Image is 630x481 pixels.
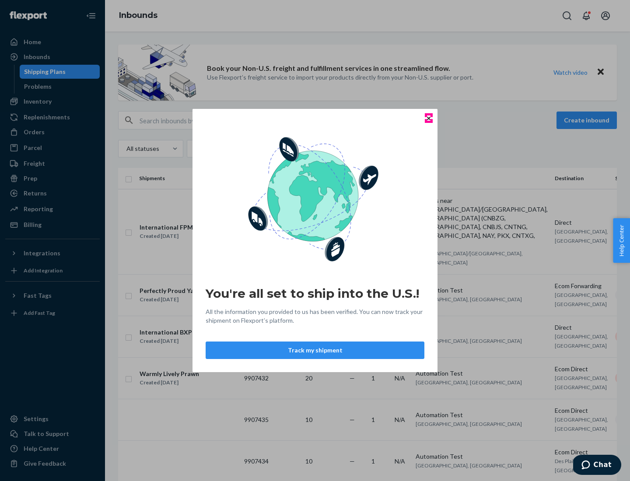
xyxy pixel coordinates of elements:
a: Shipping Plans [20,65,100,79]
div: Billing [24,220,42,229]
span: 1 [371,291,375,299]
span: — [350,291,355,299]
span: Help Center [613,218,630,263]
div: Warmly Lively Prawn [140,369,199,378]
span: [GEOGRAPHIC_DATA], [GEOGRAPHIC_DATA] [416,462,522,469]
div: Reporting [24,205,53,213]
div: asfas [416,328,548,336]
div: Shipping Plans [24,67,66,76]
div: Created [DATE] [140,295,197,304]
span: 10 [305,416,312,423]
a: Replenishments [5,110,100,124]
a: Inbounds [119,10,157,20]
span: [GEOGRAPHIC_DATA], [GEOGRAPHIC_DATA] [555,333,608,349]
div: Automation Test [416,286,548,295]
div: Ecom Direct [555,406,608,415]
button: Fast Tags [5,289,100,303]
div: Direct [555,323,608,332]
div: Ecom Forwarding [555,282,608,290]
div: All ports near [GEOGRAPHIC_DATA]/[GEOGRAPHIC_DATA], [GEOGRAPHIC_DATA] (CNBZG, [GEOGRAPHIC_DATA], ... [416,196,548,249]
div: Created [DATE] [140,378,199,387]
div: Freight [24,159,45,168]
a: Help Center [5,442,100,456]
div: Orders [24,128,45,136]
span: N/A [395,416,405,423]
span: N/A [395,291,405,299]
a: Parcel [5,141,100,155]
span: [GEOGRAPHIC_DATA], [GEOGRAPHIC_DATA] [416,296,522,303]
a: Returns [5,186,100,200]
span: — [350,416,355,423]
span: [GEOGRAPHIC_DATA], [GEOGRAPHIC_DATA] [555,375,608,390]
a: Inventory [5,94,100,108]
button: Open notifications [577,7,595,24]
a: Add Fast Tag [5,306,100,320]
p: Book your Non-U.S. freight and fulfillment services in one streamlined flow. [207,63,450,73]
th: Expected Units [272,168,316,189]
span: N/A [395,457,405,465]
a: Freight [5,157,100,171]
input: All states [259,144,260,153]
span: [GEOGRAPHIC_DATA], [GEOGRAPHIC_DATA] [416,338,522,344]
span: 70 [305,291,312,299]
td: 9907437 [241,274,272,316]
button: Integrations [5,246,100,260]
span: Des Plaines, [GEOGRAPHIC_DATA] [555,458,607,474]
input: All statuses [126,144,126,153]
div: Automation Test [416,452,548,461]
span: [GEOGRAPHIC_DATA], [GEOGRAPHIC_DATA] [416,421,522,427]
span: 1 [371,457,375,465]
input: Search inbounds by name, destination, msku... [140,112,336,129]
span: 1 [371,374,375,382]
button: Close [595,66,606,79]
a: Orders [5,125,100,139]
div: Parcel [24,143,42,152]
a: Reporting [5,202,100,216]
div: International FPMVF92WSS [140,223,221,232]
div: Home [24,38,41,46]
span: — [350,228,355,235]
iframe: Opens a widget where you can chat to one of our agents [573,455,621,477]
th: PO# [241,168,272,189]
div: Settings [24,415,49,423]
td: 9907432 [241,357,272,399]
span: [GEOGRAPHIC_DATA], [GEOGRAPHIC_DATA] [555,416,608,432]
span: 1 [371,228,375,235]
div: Inventory [24,97,52,106]
div: Add Fast Tag [24,309,55,317]
span: N/A [395,228,405,235]
span: 1 [371,333,375,340]
div: Ecom Direct [555,448,608,457]
div: Automation Test [416,411,548,419]
p: Use Flexport’s freight service to import your products directly from your Non-U.S. supplier or port. [207,73,473,82]
span: [GEOGRAPHIC_DATA], [GEOGRAPHIC_DATA] [555,292,608,307]
button: Watch video [548,66,593,79]
div: Direct [555,218,608,227]
a: Problems [20,80,100,94]
div: Created [DATE] [140,337,221,345]
span: 20 [305,374,312,382]
div: Problems [24,82,52,91]
button: Create inbound [556,112,617,129]
div: Perfectly Proud Yak [140,286,197,295]
div: Help Center [24,444,59,453]
span: N/A [395,333,405,340]
th: Destination [551,168,612,189]
th: Box Qty [382,168,412,189]
a: Add Integration [5,264,100,278]
span: — [350,333,355,340]
a: Home [5,35,100,49]
th: Available Units [316,168,358,189]
button: Open Search Box [558,7,576,24]
a: Prep [5,171,100,185]
a: Settings [5,412,100,426]
div: Inbounds [24,52,50,61]
span: N/A [395,374,405,382]
span: 1 [371,416,375,423]
a: Billing [5,218,100,232]
div: Integrations [24,249,60,258]
div: Talk to Support [24,429,69,438]
button: Give Feedback [5,457,100,471]
img: Flexport logo [10,11,47,20]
